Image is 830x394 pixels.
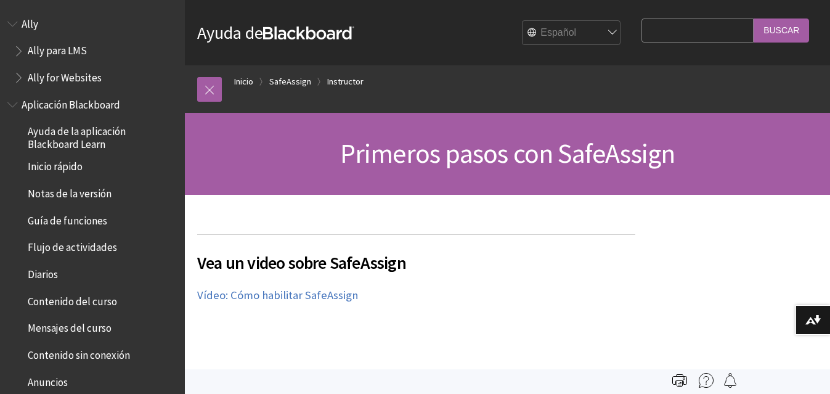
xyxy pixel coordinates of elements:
img: More help [699,373,714,388]
span: Aplicación Blackboard [22,94,120,111]
span: Inicio rápido [28,157,83,173]
span: Mensajes del curso [28,318,112,335]
span: Ally para LMS [28,41,87,57]
span: Diarios [28,264,58,281]
nav: Book outline for Anthology Ally Help [7,14,177,88]
h2: Vea un video sobre SafeAssign [197,234,635,276]
a: Instructor [327,74,364,89]
span: Ally [22,14,38,30]
strong: Blackboard [263,27,354,39]
span: Contenido del curso [28,291,117,308]
span: Primeros pasos con SafeAssign [340,136,675,170]
span: Ally for Websites [28,67,102,84]
select: Site Language Selector [523,21,621,46]
span: Flujo de actividades [28,237,117,254]
img: Follow this page [723,373,738,388]
a: Vídeo: Cómo habilitar SafeAssign [197,288,358,303]
span: Guía de funciones [28,210,107,227]
a: Inicio [234,74,253,89]
img: Print [672,373,687,388]
a: SafeAssign [269,74,311,89]
span: Notas de la versión [28,183,112,200]
span: Ayuda de la aplicación Blackboard Learn [28,121,176,150]
input: Buscar [754,18,809,43]
a: Ayuda deBlackboard [197,22,354,44]
span: Contenido sin conexión [28,345,130,361]
span: Anuncios [28,372,68,388]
